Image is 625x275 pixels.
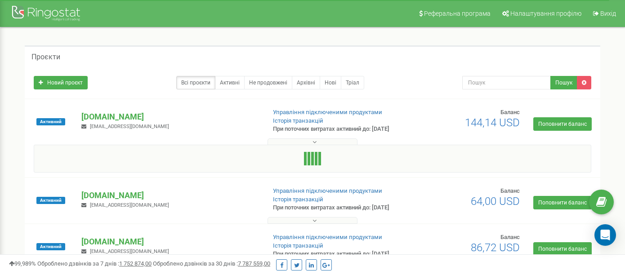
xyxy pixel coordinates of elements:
[465,116,520,129] span: 144,14 USD
[36,197,65,204] span: Активний
[550,76,577,89] button: Пошук
[462,76,551,89] input: Пошук
[273,109,382,115] a: Управління підключеними продуктами
[273,204,402,212] p: При поточних витратах активний до: [DATE]
[90,124,169,129] span: [EMAIL_ADDRESS][DOMAIN_NAME]
[273,117,323,124] a: Історія транзакцій
[594,224,616,246] div: Open Intercom Messenger
[471,195,520,208] span: 64,00 USD
[292,76,320,89] a: Архівні
[119,260,152,267] u: 1 752 874,00
[510,10,581,17] span: Налаштування профілю
[533,117,592,131] a: Поповнити баланс
[81,190,258,201] p: [DOMAIN_NAME]
[90,248,169,254] span: [EMAIL_ADDRESS][DOMAIN_NAME]
[471,241,520,254] span: 86,72 USD
[244,76,292,89] a: Не продовжені
[81,111,258,123] p: [DOMAIN_NAME]
[238,260,270,267] u: 7 787 559,00
[37,260,152,267] span: Оброблено дзвінків за 7 днів :
[273,250,402,258] p: При поточних витратах активний до: [DATE]
[424,10,491,17] span: Реферальна програма
[176,76,215,89] a: Всі проєкти
[273,196,323,203] a: Історія транзакцій
[34,76,88,89] a: Новий проєкт
[320,76,341,89] a: Нові
[533,196,592,209] a: Поповнити баланс
[500,187,520,194] span: Баланс
[500,109,520,115] span: Баланс
[600,10,616,17] span: Вихід
[273,125,402,133] p: При поточних витратах активний до: [DATE]
[273,187,382,194] a: Управління підключеними продуктами
[215,76,245,89] a: Активні
[153,260,270,267] span: Оброблено дзвінків за 30 днів :
[273,234,382,240] a: Управління підключеними продуктами
[273,242,323,249] a: Історія транзакцій
[90,202,169,208] span: [EMAIL_ADDRESS][DOMAIN_NAME]
[81,236,258,248] p: [DOMAIN_NAME]
[36,118,65,125] span: Активний
[36,243,65,250] span: Активний
[341,76,364,89] a: Тріал
[31,53,60,61] h5: Проєкти
[500,234,520,240] span: Баланс
[533,242,592,256] a: Поповнити баланс
[9,260,36,267] span: 99,989%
